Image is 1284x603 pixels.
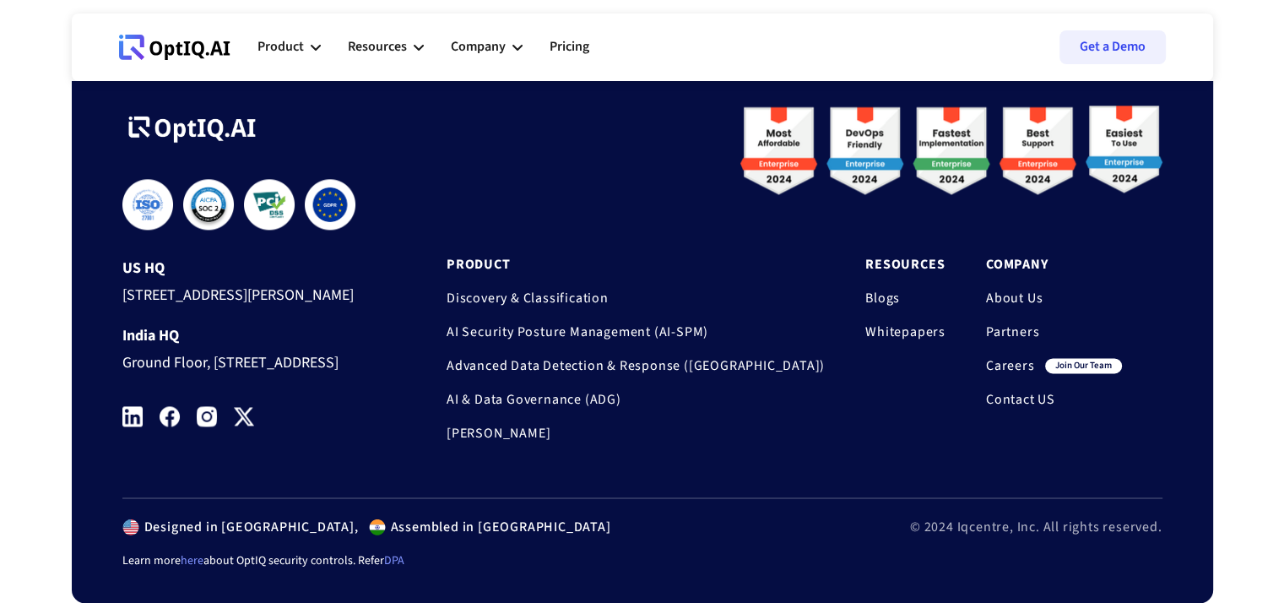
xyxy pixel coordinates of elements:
[1045,358,1122,373] div: join our team
[257,35,304,58] div: Product
[348,35,407,58] div: Resources
[122,260,382,277] div: US HQ
[986,323,1122,340] a: Partners
[348,22,424,73] div: Resources
[119,59,120,60] div: Webflow Homepage
[1059,30,1166,64] a: Get a Demo
[119,22,230,73] a: Webflow Homepage
[122,345,382,376] div: Ground Floor, [STREET_ADDRESS]
[122,328,382,345] div: India HQ
[986,256,1122,273] a: Company
[447,391,825,408] a: AI & Data Governance (ADG)
[122,277,382,308] div: [STREET_ADDRESS][PERSON_NAME]
[122,552,1162,569] div: Learn more about OptIQ security controls. Refer
[986,391,1122,408] a: Contact US
[910,519,1162,535] div: © 2024 Iqcentre, Inc. All rights reserved.
[447,425,825,442] a: [PERSON_NAME]
[865,256,945,273] a: Resources
[447,323,825,340] a: AI Security Posture Management (AI-SPM)
[447,290,825,307] a: Discovery & Classification
[550,22,589,73] a: Pricing
[257,22,321,73] div: Product
[139,519,359,535] div: Designed in [GEOGRAPHIC_DATA],
[986,357,1035,374] a: Careers
[386,519,611,535] div: Assembled in [GEOGRAPHIC_DATA]
[384,552,404,569] a: DPA
[865,323,945,340] a: Whitepapers
[865,290,945,307] a: Blogs
[986,290,1122,307] a: About Us
[451,22,523,73] div: Company
[447,357,825,374] a: Advanced Data Detection & Response ([GEOGRAPHIC_DATA])
[181,552,203,569] a: here
[447,256,825,273] a: Product
[451,35,506,58] div: Company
